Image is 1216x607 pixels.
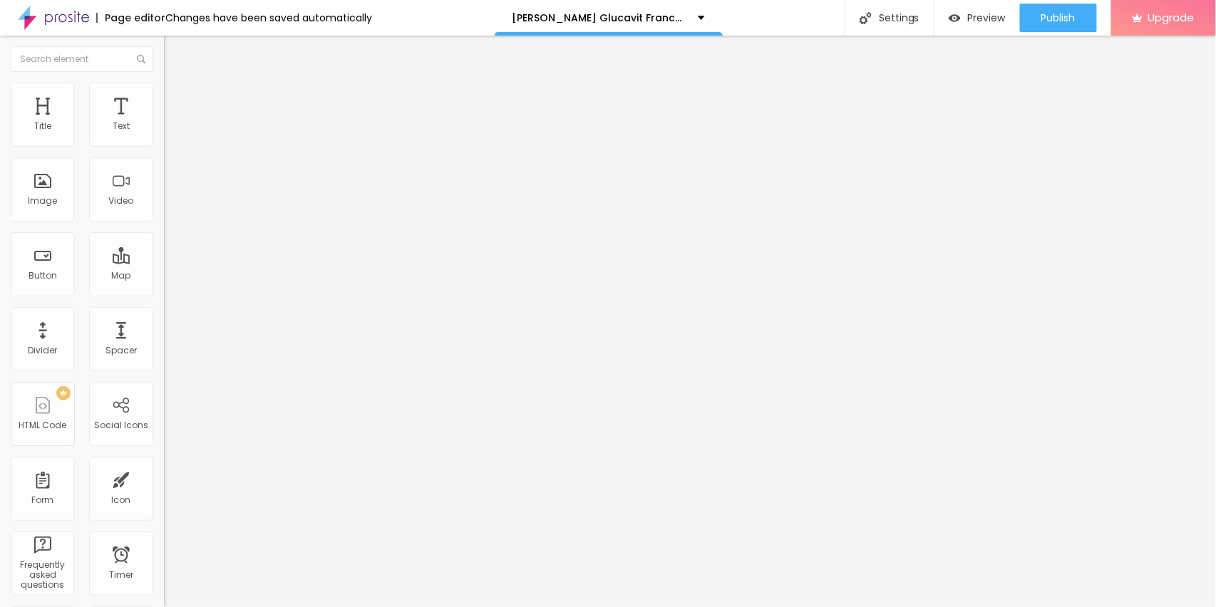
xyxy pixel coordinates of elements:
img: Icone [137,55,145,63]
div: Map [112,271,131,281]
div: Divider [29,346,58,356]
input: Search element [11,46,153,72]
button: Publish [1020,4,1097,32]
span: Preview [968,12,1006,24]
div: Video [109,196,134,206]
span: Upgrade [1148,11,1195,24]
div: Spacer [105,346,137,356]
div: Button [29,271,57,281]
img: Icone [860,12,872,24]
button: Preview [934,4,1020,32]
img: view-1.svg [949,12,961,24]
div: Timer [109,570,133,580]
div: Title [34,121,51,131]
div: Frequently asked questions [14,560,71,591]
div: Form [32,495,54,505]
div: Icon [112,495,131,505]
iframe: Editor [164,36,1216,607]
span: Publish [1041,12,1076,24]
div: Image [29,196,58,206]
div: Changes have been saved automatically [165,13,372,23]
div: Social Icons [94,420,148,430]
div: HTML Code [19,420,67,430]
div: Text [113,121,130,131]
div: Page editor [96,13,165,23]
p: [PERSON_NAME] Glucavit France la formule nutritionnelle soutenue par une légende du basket-ball [512,13,687,23]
